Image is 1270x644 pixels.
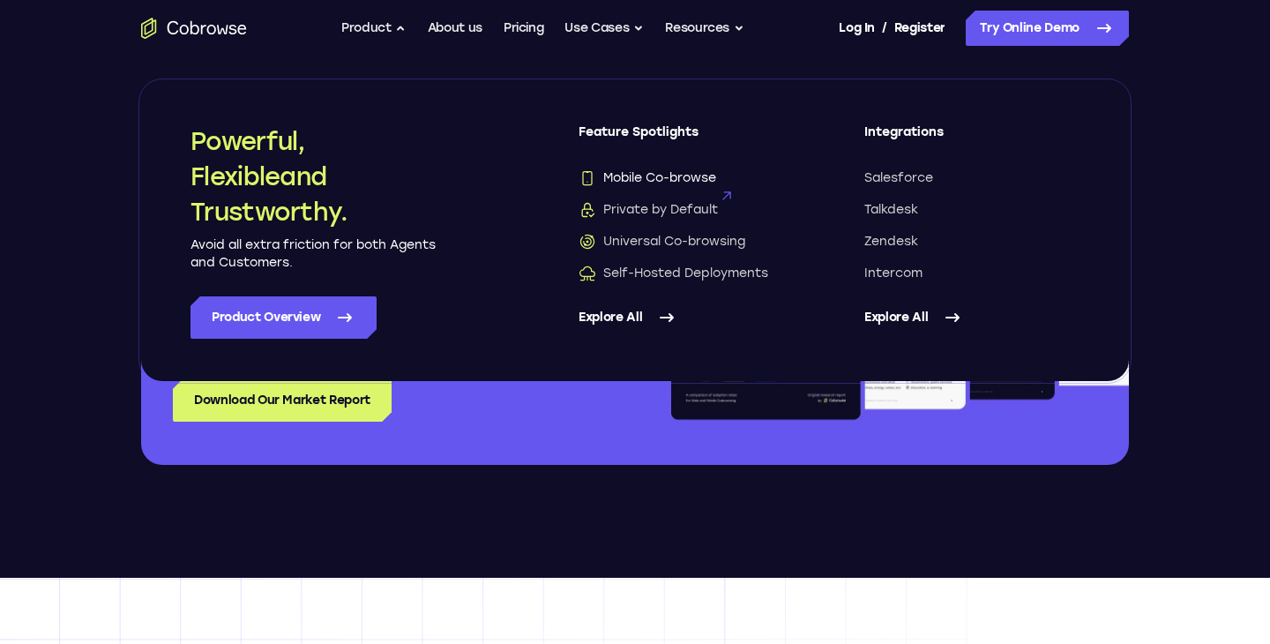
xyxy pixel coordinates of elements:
span: Private by Default [579,201,718,219]
a: Universal Co-browsingUniversal Co-browsing [579,233,794,251]
img: Self-Hosted Deployments [579,265,596,282]
p: Avoid all extra friction for both Agents and Customers. [190,236,437,272]
a: Private by DefaultPrivate by Default [579,201,794,219]
span: Salesforce [864,169,933,187]
a: Intercom [864,265,1079,282]
img: Private by Default [579,201,596,219]
a: Log In [839,11,874,46]
span: Integrations [864,124,1079,155]
a: Salesforce [864,169,1079,187]
a: Pricing [504,11,544,46]
a: Explore All [864,296,1079,339]
span: Feature Spotlights [579,124,794,155]
img: Universal Co-browsing [579,233,596,251]
a: Product Overview [190,296,377,339]
a: Zendesk [864,233,1079,251]
button: Product [341,11,407,46]
span: Self-Hosted Deployments [579,265,768,282]
a: Mobile Co-browseMobile Co-browse [579,169,794,187]
button: Use Cases [564,11,644,46]
button: Resources [665,11,744,46]
a: About us [428,11,482,46]
span: Universal Co-browsing [579,233,745,251]
span: Mobile Co-browse [579,169,716,187]
a: Try Online Demo [966,11,1129,46]
a: Register [894,11,945,46]
span: Talkdesk [864,201,918,219]
img: Mobile Co-browse [579,169,596,187]
h2: Powerful, Flexible and Trustworthy. [190,124,437,229]
span: Intercom [864,265,923,282]
a: Talkdesk [864,201,1079,219]
span: Zendesk [864,233,918,251]
a: Explore All [579,296,794,339]
a: Go to the home page [141,18,247,39]
span: / [882,18,887,39]
a: Download Our Market Report [173,379,392,422]
a: Self-Hosted DeploymentsSelf-Hosted Deployments [579,265,794,282]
